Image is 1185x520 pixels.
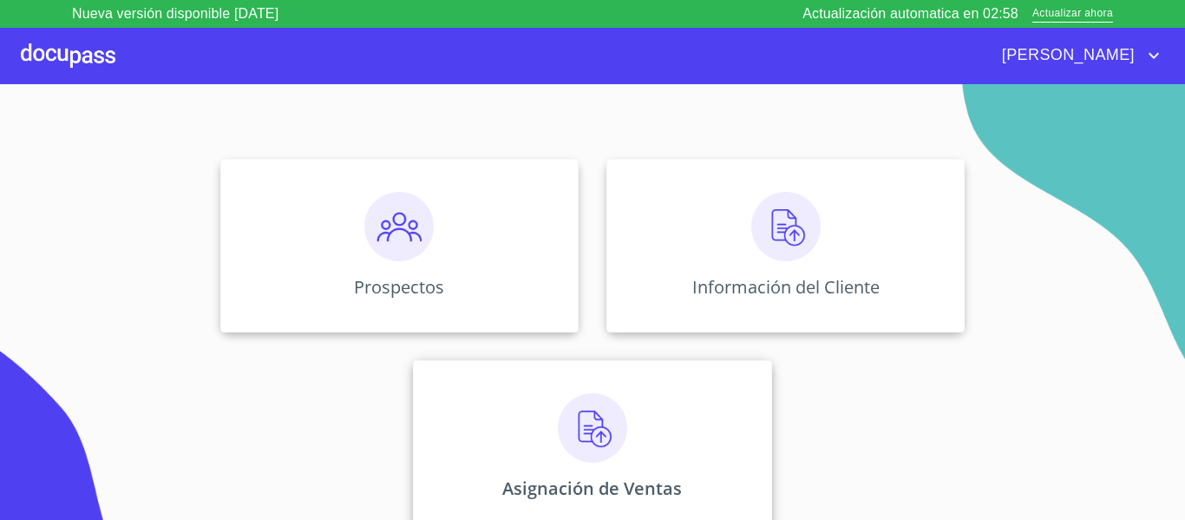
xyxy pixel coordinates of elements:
span: [PERSON_NAME] [989,42,1143,69]
p: Asignación de Ventas [502,477,682,500]
span: Actualizar ahora [1032,5,1113,23]
p: Actualización automatica en 02:58 [802,3,1018,24]
button: account of current user [989,42,1164,69]
img: carga.png [751,192,821,261]
p: Prospectos [354,275,444,299]
img: prospectos.png [364,192,434,261]
img: carga.png [558,393,627,463]
p: Nueva versión disponible [DATE] [72,3,278,24]
p: Información del Cliente [692,275,880,299]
